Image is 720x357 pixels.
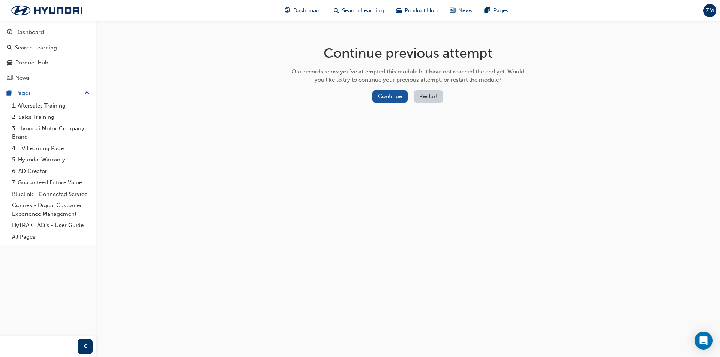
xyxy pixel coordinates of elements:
a: Product Hub [3,56,93,70]
button: Continue [372,90,408,103]
span: pages-icon [484,6,490,15]
a: HyTRAK FAQ's - User Guide [9,220,93,231]
span: Product Hub [405,6,438,15]
a: 4. EV Learning Page [9,143,93,154]
div: Pages [15,89,31,97]
span: Search Learning [342,6,384,15]
img: Trak [4,3,90,18]
span: guage-icon [285,6,290,15]
div: Our records show you've attempted this module but have not reached the end yet. Would you like to... [289,67,527,84]
a: 2. Sales Training [9,111,93,123]
a: Connex - Digital Customer Experience Management [9,200,93,220]
span: Dashboard [293,6,322,15]
button: Restart [414,90,443,103]
span: search-icon [334,6,339,15]
a: car-iconProduct Hub [390,3,444,18]
a: pages-iconPages [478,3,514,18]
button: ZM [703,4,716,17]
a: 6. AD Creator [9,166,93,177]
a: 7. Guaranteed Future Value [9,177,93,188]
a: news-iconNews [444,3,478,18]
a: All Pages [9,231,93,243]
div: Dashboard [15,28,44,37]
span: car-icon [396,6,402,15]
a: Bluelink - Connected Service [9,188,93,200]
span: guage-icon [7,29,12,36]
a: Dashboard [3,25,93,39]
a: 3. Hyundai Motor Company Brand [9,123,93,143]
button: DashboardSearch LearningProduct HubNews [3,24,93,86]
span: car-icon [7,60,12,66]
a: search-iconSearch Learning [328,3,390,18]
span: up-icon [84,88,90,98]
span: search-icon [7,45,12,51]
a: 5. Hyundai Warranty [9,154,93,166]
span: news-icon [450,6,455,15]
span: pages-icon [7,90,12,97]
a: Search Learning [3,41,93,55]
a: News [3,71,93,85]
h1: Continue previous attempt [289,45,527,61]
span: news-icon [7,75,12,82]
span: News [458,6,472,15]
button: Pages [3,86,93,100]
a: 1. Aftersales Training [9,100,93,112]
div: News [15,74,30,82]
div: Product Hub [15,58,48,67]
a: guage-iconDashboard [279,3,328,18]
div: Search Learning [15,43,57,52]
span: Pages [493,6,508,15]
span: ZM [706,6,714,15]
div: Open Intercom Messenger [694,332,712,350]
span: prev-icon [82,342,88,351]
